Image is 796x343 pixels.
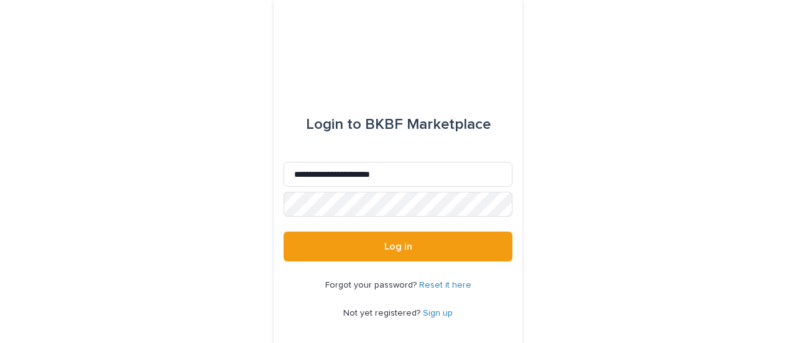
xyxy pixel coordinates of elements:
[335,30,460,67] img: l65f3yHPToSKODuEVUav
[423,309,453,317] a: Sign up
[306,107,491,142] div: BKBF Marketplace
[384,242,412,251] span: Log in
[284,232,512,261] button: Log in
[343,309,423,317] span: Not yet registered?
[325,281,419,289] span: Forgot your password?
[419,281,471,289] a: Reset it here
[306,117,361,132] span: Login to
